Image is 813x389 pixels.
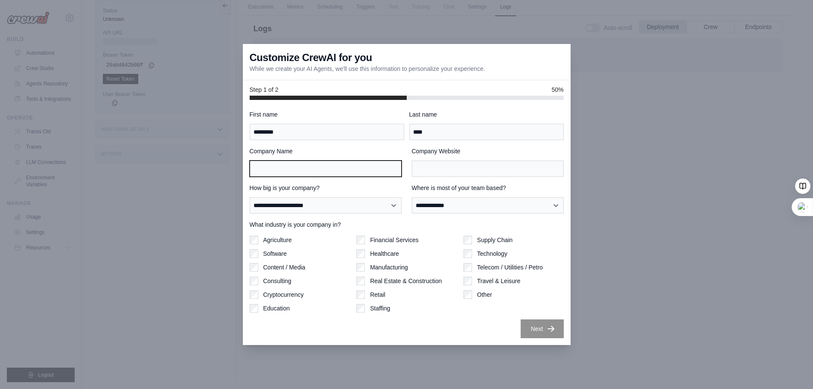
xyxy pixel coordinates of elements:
[370,304,390,313] label: Staffing
[14,14,20,20] img: logo_orange.svg
[370,236,419,244] label: Financial Services
[250,51,372,64] h3: Customize CrewAI for you
[250,110,404,119] label: First name
[263,290,304,299] label: Cryptocurrency
[250,147,402,155] label: Company Name
[263,263,306,272] label: Content / Media
[370,277,442,285] label: Real Estate & Construction
[521,319,564,338] button: Next
[90,50,97,56] img: tab_keywords_by_traffic_grey.svg
[477,263,543,272] label: Telecom / Utilities / Petro
[263,277,291,285] label: Consulting
[370,290,385,299] label: Retail
[250,85,279,94] span: Step 1 of 2
[370,263,408,272] label: Manufacturing
[370,249,399,258] label: Healthcare
[22,22,122,29] div: [PERSON_NAME]: [DOMAIN_NAME]
[263,249,287,258] label: Software
[250,220,564,229] label: What industry is your company in?
[477,236,513,244] label: Supply Chain
[250,184,402,192] label: How big is your company?
[14,22,20,29] img: website_grey.svg
[250,64,485,73] p: While we create your AI Agents, we'll use this information to personalize your experience.
[477,277,520,285] label: Travel & Leisure
[770,348,813,389] iframe: Chat Widget
[45,50,65,56] div: Domínio
[770,348,813,389] div: Widget de chat
[412,147,564,155] label: Company Website
[99,50,137,56] div: Palavras-chave
[477,249,507,258] label: Technology
[551,85,563,94] span: 50%
[263,304,290,313] label: Education
[35,50,42,56] img: tab_domain_overview_orange.svg
[412,184,564,192] label: Where is most of your team based?
[477,290,492,299] label: Other
[24,14,42,20] div: v 4.0.25
[263,236,292,244] label: Agriculture
[409,110,564,119] label: Last name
